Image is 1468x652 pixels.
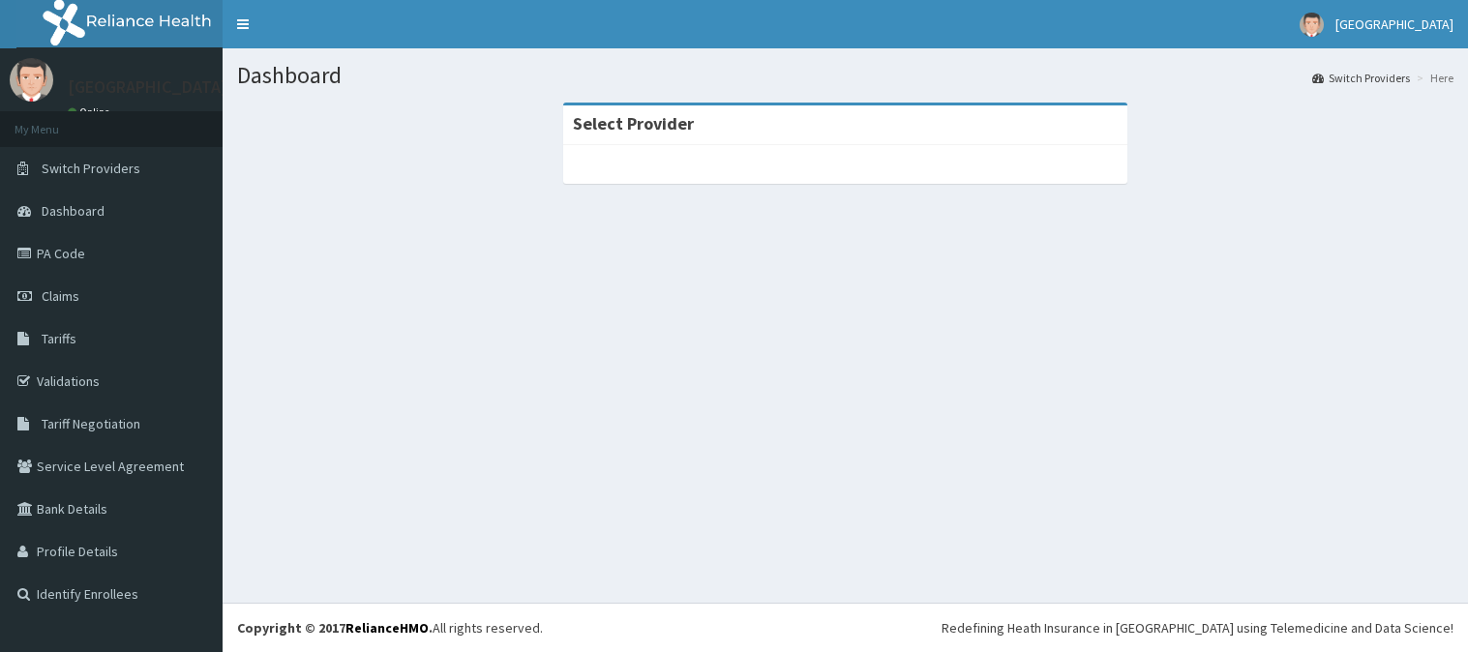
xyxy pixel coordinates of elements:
[1335,15,1453,33] span: [GEOGRAPHIC_DATA]
[573,112,694,134] strong: Select Provider
[42,415,140,432] span: Tariff Negotiation
[345,619,429,637] a: RelianceHMO
[1300,13,1324,37] img: User Image
[942,618,1453,637] div: Redefining Heath Insurance in [GEOGRAPHIC_DATA] using Telemedicine and Data Science!
[68,105,114,119] a: Online
[223,603,1468,652] footer: All rights reserved.
[42,287,79,305] span: Claims
[68,78,227,96] p: [GEOGRAPHIC_DATA]
[42,160,140,177] span: Switch Providers
[1312,70,1410,86] a: Switch Providers
[10,58,53,102] img: User Image
[42,330,76,347] span: Tariffs
[237,619,433,637] strong: Copyright © 2017 .
[42,202,105,220] span: Dashboard
[237,63,1453,88] h1: Dashboard
[1412,70,1453,86] li: Here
